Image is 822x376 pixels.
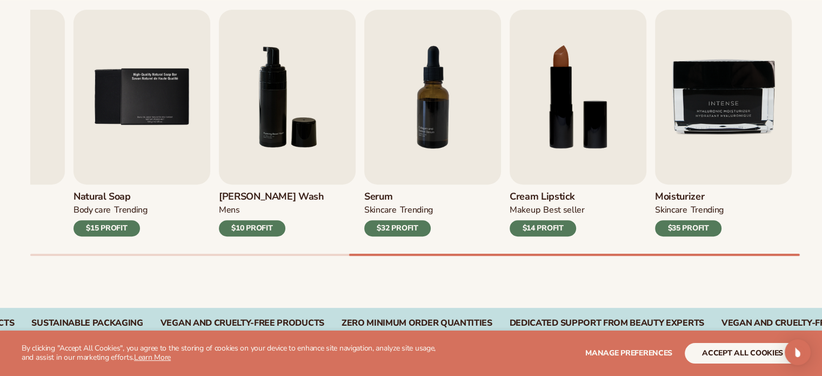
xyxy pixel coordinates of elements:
[161,318,324,328] div: VEGAN AND CRUELTY-FREE PRODUCTS
[655,205,687,216] div: SKINCARE
[785,339,811,365] div: Open Intercom Messenger
[543,205,585,216] div: BEST SELLER
[73,220,140,236] div: $15 PROFIT
[364,205,396,216] div: SKINCARE
[585,343,672,364] button: Manage preferences
[73,10,210,236] a: 5 / 9
[655,220,721,236] div: $35 PROFIT
[73,205,111,216] div: BODY Care
[219,220,285,236] div: $10 PROFIT
[510,191,585,203] h3: Cream Lipstick
[510,10,646,236] a: 8 / 9
[73,191,148,203] h3: Natural Soap
[364,220,431,236] div: $32 PROFIT
[690,205,723,216] div: TRENDING
[219,10,356,236] a: 6 / 9
[510,205,540,216] div: MAKEUP
[134,352,171,362] a: Learn More
[364,10,501,236] a: 7 / 9
[342,318,492,328] div: ZERO MINIMUM ORDER QUANTITIES
[655,10,792,236] a: 9 / 9
[399,205,432,216] div: TRENDING
[364,191,433,203] h3: Serum
[219,205,240,216] div: mens
[510,220,576,236] div: $14 PROFIT
[510,318,704,328] div: DEDICATED SUPPORT FROM BEAUTY EXPERTS
[585,348,672,358] span: Manage preferences
[114,205,147,216] div: TRENDING
[22,344,448,362] p: By clicking "Accept All Cookies", you agree to the storing of cookies on your device to enhance s...
[685,343,800,364] button: accept all cookies
[655,191,724,203] h3: Moisturizer
[31,318,143,328] div: SUSTAINABLE PACKAGING
[219,191,324,203] h3: [PERSON_NAME] Wash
